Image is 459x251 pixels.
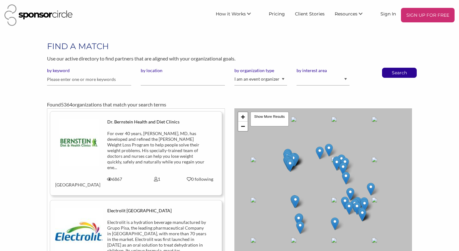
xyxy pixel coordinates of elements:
label: by interest area [297,68,350,73]
div: 0 following [183,176,216,182]
div: [GEOGRAPHIC_DATA] [50,176,93,188]
li: How it Works [211,8,264,22]
button: Search [389,68,410,77]
p: SIGN UP FOR FREE [403,10,452,20]
span: 5364 [61,101,72,107]
span: How it Works [216,11,246,17]
a: Client Stories [290,8,330,19]
div: For over 40 years, [PERSON_NAME], MD, has developed and refined the [PERSON_NAME] Weight Loss Pro... [107,131,207,170]
a: Sign In [375,8,401,19]
label: by keyword [47,68,131,73]
li: Resources [330,8,375,22]
img: ehniozs5emrbtce1qsxy [59,119,99,166]
span: Resources [335,11,357,17]
div: Electrolit [GEOGRAPHIC_DATA] [107,208,207,214]
div: Found organizations that match your search terms [47,101,412,108]
h1: FIND A MATCH [47,41,412,52]
a: Zoom in [238,112,248,122]
div: 6867 [93,176,136,182]
label: by organization type [234,68,287,73]
label: by location [141,68,225,73]
input: Please enter one or more keywords [47,73,131,86]
div: 1 [136,176,179,182]
img: Sponsor Circle Logo [4,4,73,26]
a: Pricing [264,8,290,19]
div: Show More Results [250,111,289,127]
div: Dr. Bernstein Health and Diet Clinics [107,119,207,125]
a: Dr. Bernstein Health and Diet Clinics For over 40 years, [PERSON_NAME], MD, has developed and ref... [55,119,217,188]
a: Zoom out [238,122,248,131]
p: Use our active directory to find partners that are aligned with your organizational goals. [47,54,412,63]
